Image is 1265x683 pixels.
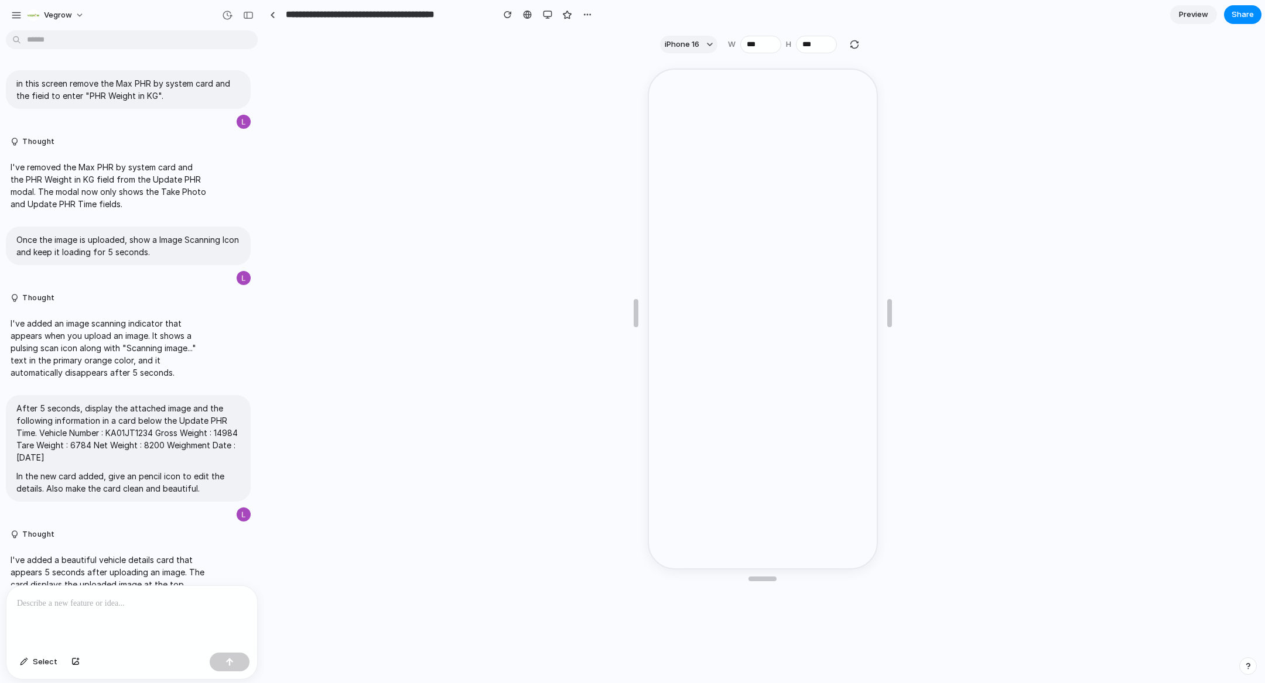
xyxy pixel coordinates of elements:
button: Share [1224,5,1261,24]
span: Vegrow [44,9,72,21]
span: Preview [1179,9,1208,20]
p: Once the image is uploaded, show a Image Scanning Icon and keep it loading for 5 seconds. [16,234,240,258]
span: iPhone 16 [665,39,699,50]
p: I've removed the Max PHR by system card and the PHR Weight in KG field from the Update PHR modal.... [11,161,206,210]
button: Vegrow [23,6,90,25]
button: iPhone 16 [660,36,717,53]
p: I've added a beautiful vehicle details card that appears 5 seconds after uploading an image. The ... [11,554,206,664]
span: Select [33,656,57,668]
span: Share [1232,9,1254,20]
p: After 5 seconds, display the attached image and the following information in a card below the Upd... [16,402,240,464]
label: W [728,39,736,50]
p: In the new card added, give an pencil icon to edit the details. Also make the card clean and beau... [16,470,240,495]
a: Preview [1170,5,1217,24]
p: in this screen remove the Max PHR by system card and the fieid to enter "PHR Weight in KG". [16,77,240,102]
label: H [786,39,791,50]
button: Select [14,653,63,671]
p: I've added an image scanning indicator that appears when you upload an image. It shows a pulsing ... [11,317,206,379]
